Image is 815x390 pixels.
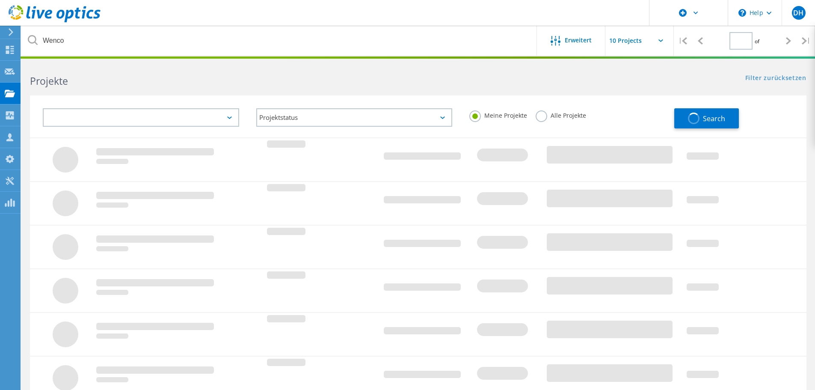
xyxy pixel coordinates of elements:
[745,75,806,82] a: Filter zurücksetzen
[738,9,746,17] svg: \n
[755,38,759,45] span: of
[21,26,537,56] input: Projekte nach Namen, Verantwortlichem, ID, Unternehmen usw. suchen
[536,110,586,119] label: Alle Projekte
[30,74,68,88] b: Projekte
[9,18,101,24] a: Live Optics Dashboard
[565,37,592,43] span: Erweitert
[793,9,803,16] span: DH
[674,26,691,56] div: |
[703,114,725,123] span: Search
[674,108,739,128] button: Search
[797,26,815,56] div: |
[256,108,453,127] div: Projektstatus
[469,110,527,119] label: Meine Projekte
